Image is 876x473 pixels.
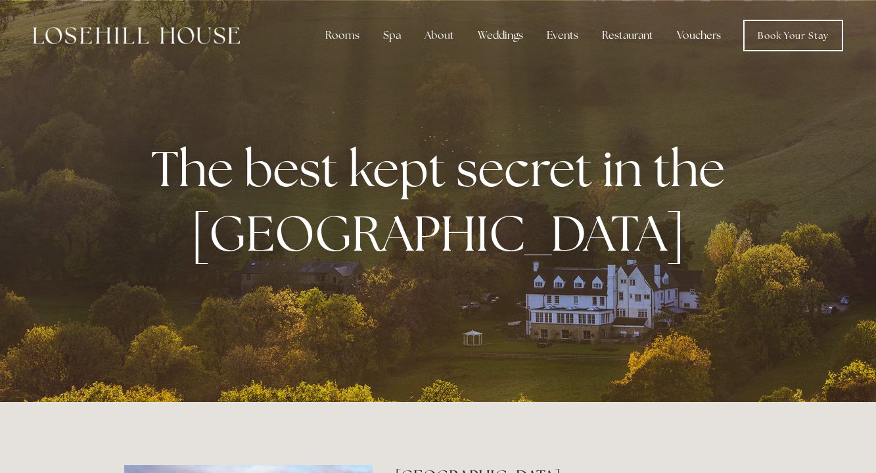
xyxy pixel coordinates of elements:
div: About [414,22,465,49]
div: Restaurant [591,22,664,49]
div: Spa [373,22,411,49]
div: Rooms [315,22,370,49]
div: Events [536,22,589,49]
img: Losehill House [33,27,240,44]
div: Weddings [467,22,534,49]
strong: The best kept secret in the [GEOGRAPHIC_DATA] [151,136,735,265]
a: Book Your Stay [743,20,843,51]
a: Vouchers [666,22,731,49]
